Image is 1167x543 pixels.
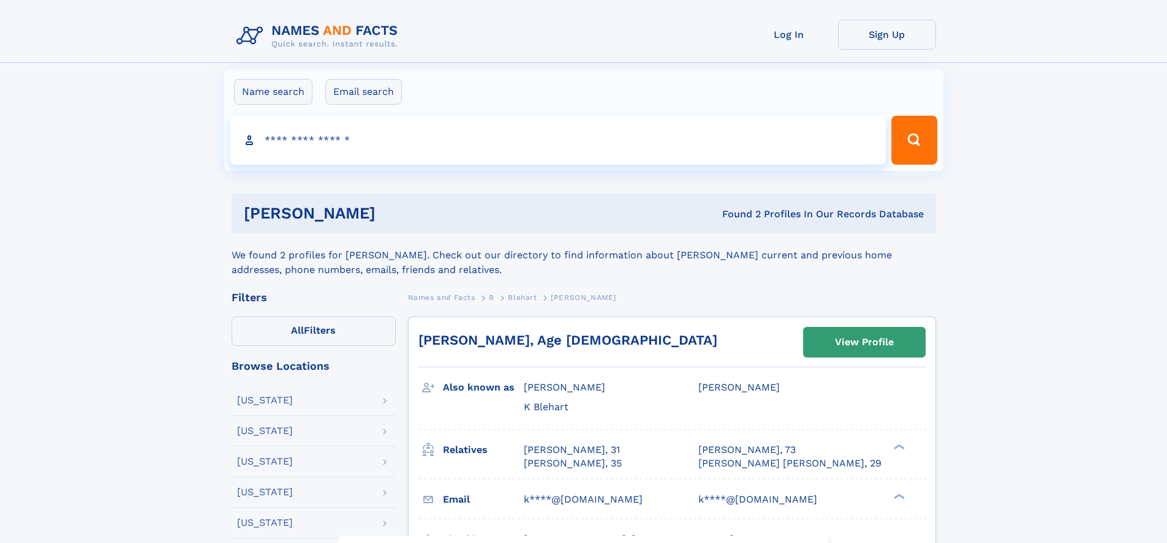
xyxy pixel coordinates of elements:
[524,443,620,457] a: [PERSON_NAME], 31
[835,328,894,356] div: View Profile
[234,79,312,105] label: Name search
[244,206,549,221] h1: [PERSON_NAME]
[524,381,605,393] span: [PERSON_NAME]
[524,401,568,413] span: K Blehart
[443,377,524,398] h3: Also known as
[232,316,396,346] label: Filters
[891,116,937,165] button: Search Button
[804,328,925,357] a: View Profile
[237,518,293,528] div: [US_STATE]
[551,293,616,302] span: [PERSON_NAME]
[838,20,936,50] a: Sign Up
[237,457,293,466] div: [US_STATE]
[325,79,402,105] label: Email search
[698,443,796,457] a: [PERSON_NAME], 73
[237,487,293,497] div: [US_STATE]
[698,381,780,393] span: [PERSON_NAME]
[230,116,886,165] input: search input
[232,292,396,303] div: Filters
[508,290,537,305] a: Blehart
[443,440,524,460] h3: Relatives
[232,233,936,277] div: We found 2 profiles for [PERSON_NAME]. Check out our directory to find information about [PERSON_...
[408,290,475,305] a: Names and Facts
[489,290,494,305] a: B
[891,492,905,500] div: ❯
[549,208,924,221] div: Found 2 Profiles In Our Records Database
[508,293,537,302] span: Blehart
[698,457,882,470] a: [PERSON_NAME] [PERSON_NAME], 29
[237,426,293,436] div: [US_STATE]
[291,324,304,336] span: All
[232,361,396,372] div: Browse Locations
[232,20,408,53] img: Logo Names and Facts
[740,20,838,50] a: Log In
[524,457,622,470] a: [PERSON_NAME], 35
[443,489,524,510] h3: Email
[237,395,293,405] div: [US_STATE]
[418,332,717,348] a: [PERSON_NAME], Age [DEMOGRAPHIC_DATA]
[891,443,905,451] div: ❯
[489,293,494,302] span: B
